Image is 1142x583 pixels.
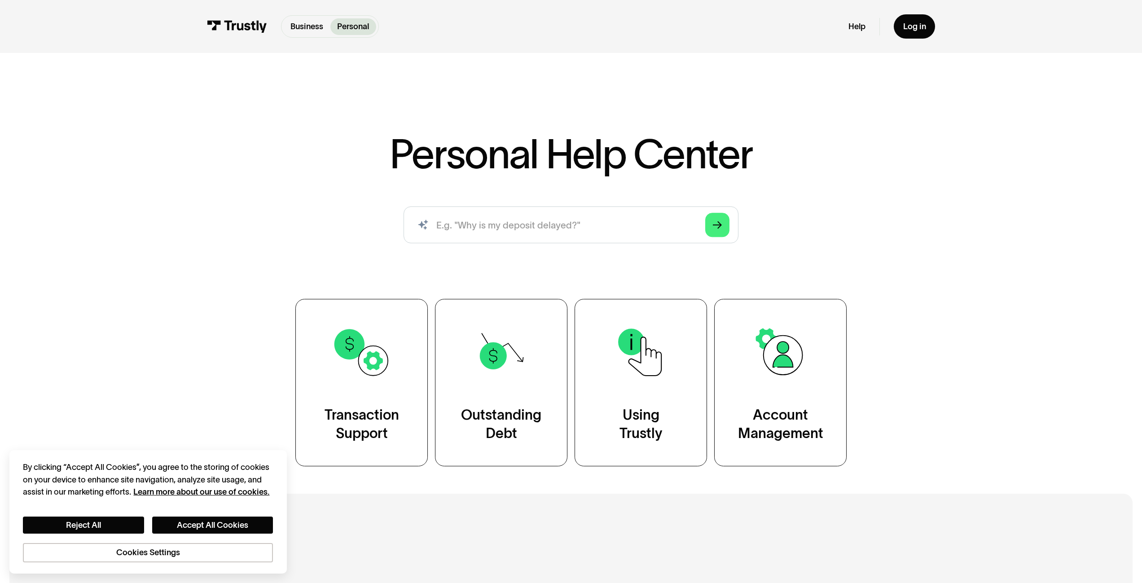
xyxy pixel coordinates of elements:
p: Business [290,21,323,33]
input: search [404,206,739,243]
a: OutstandingDebt [435,299,567,466]
a: Help [848,22,865,32]
div: By clicking “Accept All Cookies”, you agree to the storing of cookies on your device to enhance s... [23,461,272,498]
div: Transaction Support [325,406,399,443]
a: Log in [894,14,935,39]
div: Account Management [738,406,823,443]
a: AccountManagement [714,299,847,466]
div: Privacy [23,461,272,562]
a: More information about your privacy, opens in a new tab [133,487,269,496]
a: Personal [330,18,376,35]
a: UsingTrustly [575,299,707,466]
button: Accept All Cookies [152,517,273,534]
button: Cookies Settings [23,543,272,562]
img: Trustly Logo [207,20,267,33]
form: Search [404,206,739,243]
div: Log in [903,22,926,32]
div: Using Trustly [619,406,662,443]
button: Reject All [23,517,144,534]
div: Outstanding Debt [461,406,541,443]
div: Cookie banner [9,450,287,574]
p: Personal [337,21,369,33]
a: Business [284,18,330,35]
h1: Personal Help Center [390,134,752,174]
a: TransactionSupport [295,299,428,466]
